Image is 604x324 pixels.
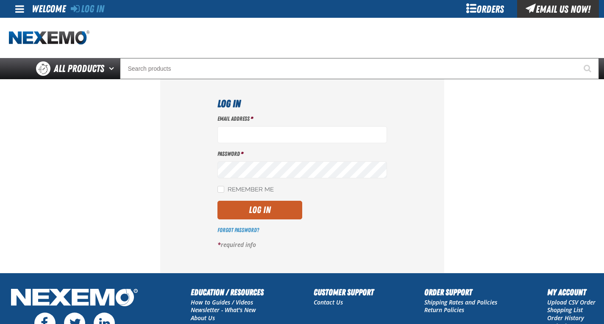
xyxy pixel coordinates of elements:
a: Upload CSV Order [547,298,596,306]
a: Order History [547,314,584,322]
label: Email Address [217,115,387,123]
a: Shopping List [547,306,583,314]
a: Newsletter - What's New [191,306,256,314]
h2: Order Support [424,286,497,299]
img: Nexemo Logo [8,286,140,311]
a: Home [9,30,89,45]
h2: Customer Support [314,286,374,299]
span: All Products [54,61,104,76]
label: Password [217,150,387,158]
input: Remember Me [217,186,224,193]
img: Nexemo logo [9,30,89,45]
a: Return Policies [424,306,464,314]
a: How to Guides / Videos [191,298,253,306]
h2: My Account [547,286,596,299]
a: Contact Us [314,298,343,306]
a: About Us [191,314,215,322]
button: Open All Products pages [106,58,120,79]
h1: Log In [217,96,387,111]
button: Log In [217,201,302,219]
button: Start Searching [578,58,599,79]
h2: Education / Resources [191,286,264,299]
label: Remember Me [217,186,274,194]
a: Forgot Password? [217,227,259,233]
p: required info [217,241,387,249]
a: Shipping Rates and Policies [424,298,497,306]
a: Log In [71,3,104,15]
input: Search [120,58,599,79]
